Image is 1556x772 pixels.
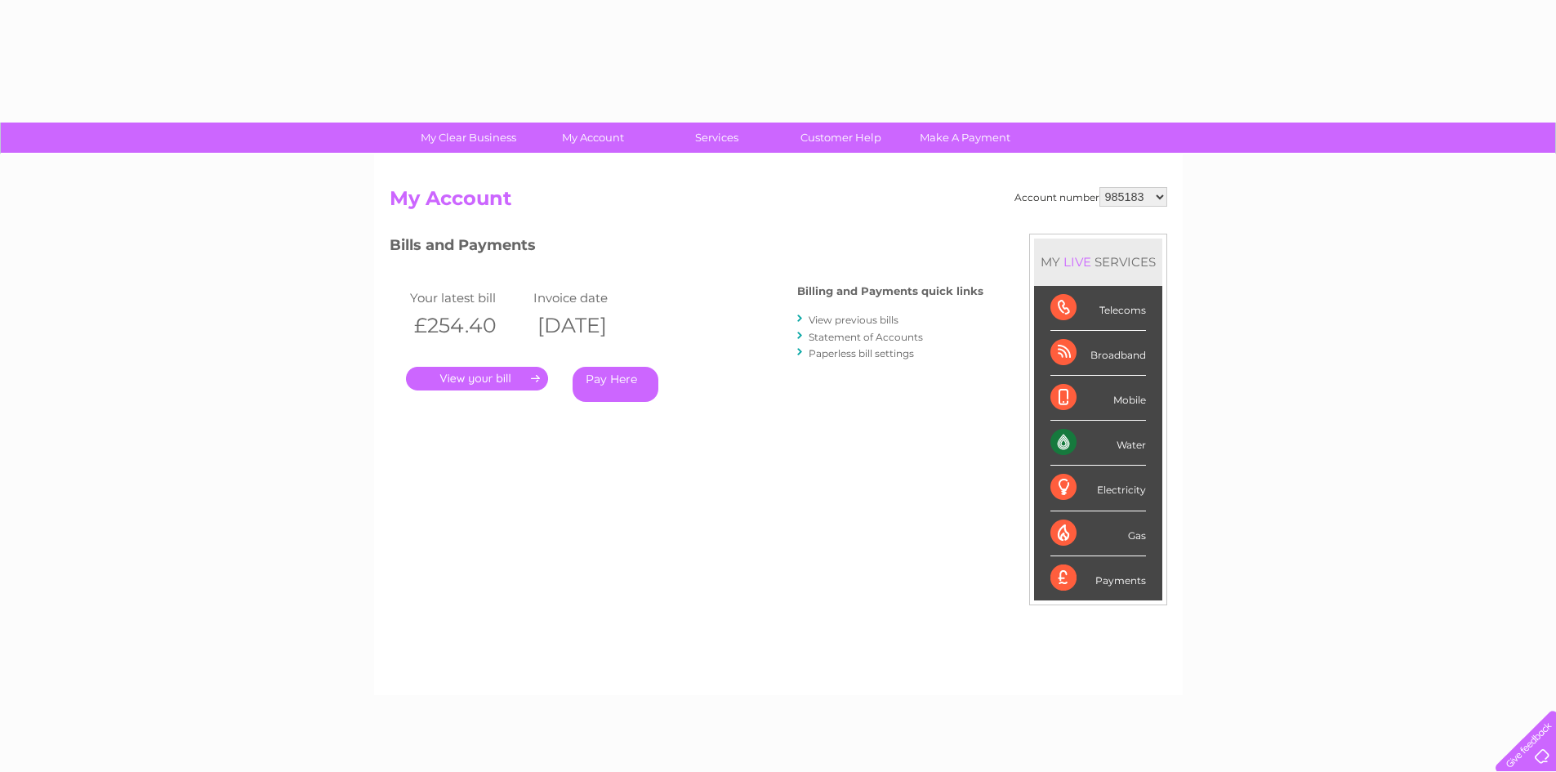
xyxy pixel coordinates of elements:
[1060,254,1095,270] div: LIVE
[406,287,529,309] td: Your latest bill
[573,367,658,402] a: Pay Here
[406,309,529,342] th: £254.40
[529,287,653,309] td: Invoice date
[1050,421,1146,466] div: Water
[1050,376,1146,421] div: Mobile
[898,123,1032,153] a: Make A Payment
[649,123,784,153] a: Services
[809,347,914,359] a: Paperless bill settings
[529,309,653,342] th: [DATE]
[525,123,660,153] a: My Account
[390,234,983,262] h3: Bills and Payments
[1014,187,1167,207] div: Account number
[1050,511,1146,556] div: Gas
[1050,331,1146,376] div: Broadband
[1034,239,1162,285] div: MY SERVICES
[406,367,548,390] a: .
[1050,286,1146,331] div: Telecoms
[809,331,923,343] a: Statement of Accounts
[1050,466,1146,511] div: Electricity
[401,123,536,153] a: My Clear Business
[809,314,898,326] a: View previous bills
[390,187,1167,218] h2: My Account
[1050,556,1146,600] div: Payments
[797,285,983,297] h4: Billing and Payments quick links
[774,123,908,153] a: Customer Help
